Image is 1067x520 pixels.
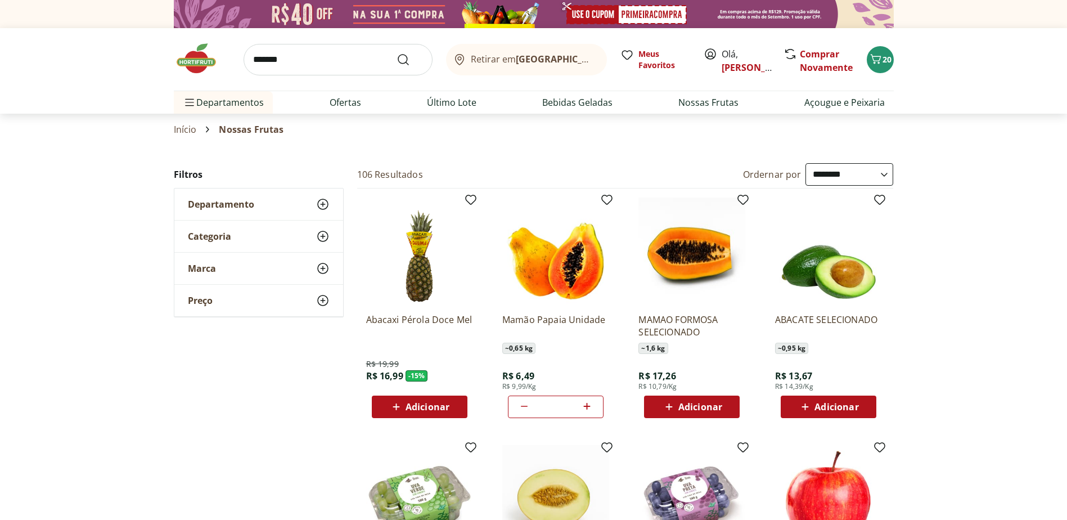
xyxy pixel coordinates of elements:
a: Ofertas [330,96,361,109]
a: Último Lote [427,96,476,109]
button: Carrinho [867,46,894,73]
a: [PERSON_NAME] [722,61,795,74]
span: R$ 17,26 [638,370,676,382]
span: Adicionar [678,402,722,411]
a: Mamão Papaia Unidade [502,313,609,338]
button: Retirar em[GEOGRAPHIC_DATA]/[GEOGRAPHIC_DATA] [446,44,607,75]
h2: 106 Resultados [357,168,423,181]
span: Departamentos [183,89,264,116]
button: Adicionar [781,396,876,418]
a: Comprar Novamente [800,48,853,74]
button: Adicionar [372,396,467,418]
span: ~ 1,6 kg [638,343,668,354]
span: R$ 13,67 [775,370,812,382]
span: R$ 9,99/Kg [502,382,537,391]
span: 20 [883,54,892,65]
a: Abacaxi Pérola Doce Mel [366,313,473,338]
input: search [244,44,433,75]
span: Meus Favoritos [638,48,690,71]
span: ~ 0,65 kg [502,343,535,354]
img: MAMAO FORMOSA SELECIONADO [638,198,745,304]
span: - 15 % [406,370,428,382]
b: [GEOGRAPHIC_DATA]/[GEOGRAPHIC_DATA] [516,53,705,65]
img: Abacaxi Pérola Doce Mel [366,198,473,304]
span: Marca [188,263,216,274]
span: R$ 16,99 [366,370,403,382]
span: Adicionar [814,402,858,411]
span: Olá, [722,47,772,74]
button: Marca [174,253,343,284]
a: ABACATE SELECIONADO [775,313,882,338]
span: Categoria [188,231,231,242]
a: Início [174,124,197,135]
span: R$ 19,99 [366,358,399,370]
a: Meus Favoritos [620,48,690,71]
span: Preço [188,295,213,306]
a: MAMAO FORMOSA SELECIONADO [638,313,745,338]
label: Ordernar por [743,168,802,181]
button: Preço [174,285,343,316]
span: Retirar em [471,54,595,64]
span: R$ 10,79/Kg [638,382,677,391]
h2: Filtros [174,163,344,186]
span: ~ 0,95 kg [775,343,808,354]
img: Mamão Papaia Unidade [502,198,609,304]
button: Departamento [174,189,343,220]
img: Hortifruti [174,42,230,75]
button: Adicionar [644,396,740,418]
span: R$ 6,49 [502,370,534,382]
a: Bebidas Geladas [542,96,613,109]
a: Nossas Frutas [678,96,739,109]
button: Categoria [174,221,343,252]
span: R$ 14,39/Kg [775,382,813,391]
span: Departamento [188,199,254,210]
span: Adicionar [406,402,449,411]
img: ABACATE SELECIONADO [775,198,882,304]
a: Açougue e Peixaria [804,96,885,109]
button: Submit Search [397,53,424,66]
button: Menu [183,89,196,116]
span: Nossas Frutas [219,124,283,135]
